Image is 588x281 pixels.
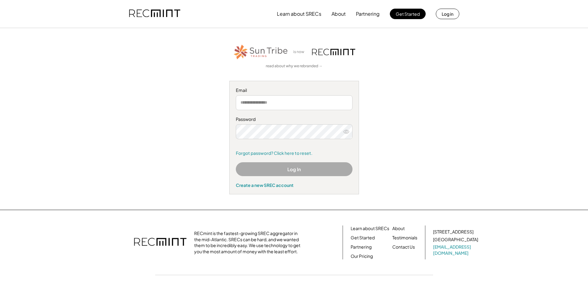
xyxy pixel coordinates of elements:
a: [EMAIL_ADDRESS][DOMAIN_NAME] [433,244,479,256]
img: STT_Horizontal_Logo%2B-%2BColor.png [233,43,289,60]
button: Partnering [356,8,380,20]
img: recmint-logotype%403x.png [312,49,355,55]
div: [STREET_ADDRESS] [433,229,473,235]
img: recmint-logotype%403x.png [129,3,180,24]
button: Log In [236,162,352,176]
button: Get Started [390,9,426,19]
a: Learn about SRECs [351,225,389,232]
a: Get Started [351,235,375,241]
button: Learn about SRECs [277,8,321,20]
a: Partnering [351,244,372,250]
div: Email [236,87,352,93]
a: read about why we rebranded → [266,64,323,69]
a: Forgot password? Click here to reset. [236,150,352,156]
img: recmint-logotype%403x.png [134,232,186,253]
div: Password [236,116,352,122]
div: RECmint is the fastest-growing SREC aggregator in the mid-Atlantic. SRECs can be hard, and we wan... [194,230,304,254]
a: Our Pricing [351,253,373,259]
a: Testimonials [392,235,417,241]
div: Create a new SREC account [236,182,352,188]
a: About [392,225,405,232]
button: About [332,8,346,20]
a: Contact Us [392,244,415,250]
button: Log in [436,9,459,19]
div: [GEOGRAPHIC_DATA] [433,237,478,243]
div: is now [292,49,309,55]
